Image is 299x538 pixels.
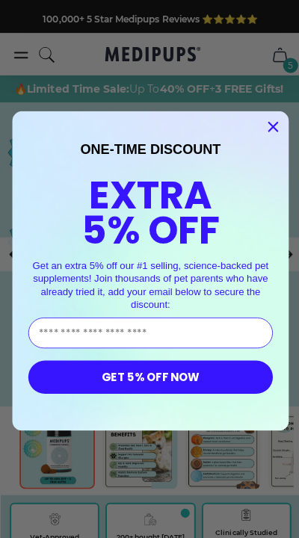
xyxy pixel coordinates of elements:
[28,358,271,391] button: GET 5% OFF NOW
[32,259,266,307] span: Get an extra 5% off our #1 selling, science-backed pet supplements! Join thousands of pet parents...
[88,167,211,220] span: EXTRA
[80,141,220,156] span: ONE-TIME DISCOUNT
[81,202,218,256] span: 5% OFF
[261,115,283,137] button: Close dialog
